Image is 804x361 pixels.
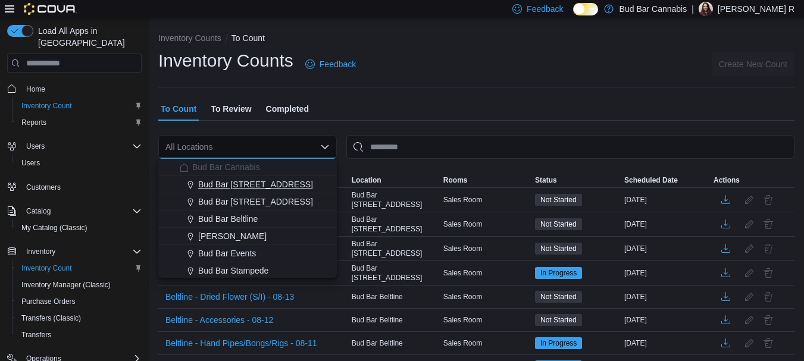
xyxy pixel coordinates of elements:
button: Edit count details [742,311,756,329]
span: Completed [266,97,309,121]
span: Not Started [535,291,582,303]
button: Transfers (Classic) [12,310,146,327]
span: Inventory [21,244,142,259]
button: [PERSON_NAME] [158,228,337,245]
button: Delete [761,217,775,231]
h1: Inventory Counts [158,49,293,73]
span: Not Started [535,314,582,326]
span: Catalog [21,204,142,218]
span: Bud Bar [STREET_ADDRESS] [352,263,439,282]
span: Scheduled Date [624,175,678,185]
button: Bud Bar Events [158,245,337,262]
button: Catalog [2,203,146,219]
button: Inventory Counts [158,33,221,43]
div: Choose from the following options [158,159,337,280]
button: Catalog [21,204,55,218]
span: Catalog [26,206,51,216]
span: My Catalog (Classic) [17,221,142,235]
button: To Count [231,33,265,43]
button: Users [21,139,49,153]
span: Feedback [320,58,356,70]
img: Cova [24,3,77,15]
a: Reports [17,115,51,130]
span: Not Started [535,194,582,206]
span: Bud Bar Beltline [198,213,258,225]
span: Customers [21,180,142,194]
button: Bud Bar [STREET_ADDRESS] [158,193,337,211]
span: Home [26,84,45,94]
p: [PERSON_NAME] R [718,2,794,16]
button: Users [12,155,146,171]
span: Transfers [17,328,142,342]
a: Users [17,156,45,170]
button: Close list of options [320,142,330,152]
button: Home [2,80,146,97]
span: Bud Bar [STREET_ADDRESS] [352,190,439,209]
button: Purchase Orders [12,293,146,310]
button: Bud Bar Beltline [158,211,337,228]
span: Location [352,175,381,185]
span: Users [17,156,142,170]
a: Purchase Orders [17,294,80,309]
span: Bud Bar [STREET_ADDRESS] [198,178,313,190]
a: Feedback [301,52,361,76]
button: Inventory Manager (Classic) [12,277,146,293]
span: Inventory Count [21,263,72,273]
button: Customers [2,178,146,196]
a: Inventory Count [17,99,77,113]
button: Edit count details [742,240,756,258]
button: Delete [761,336,775,350]
span: Inventory Manager (Classic) [17,278,142,292]
div: Sales Room [441,290,533,304]
button: Create New Count [712,52,794,76]
button: Delete [761,241,775,256]
p: Bud Bar Cannabis [620,2,687,16]
button: Rooms [441,173,533,187]
button: Bud Bar Cannabis [158,159,337,176]
span: Not Started [540,315,577,325]
span: In Progress [540,268,577,278]
span: Bud Bar Beltline [352,338,403,348]
span: Bud Bar Events [198,247,256,259]
div: [DATE] [622,241,711,256]
button: Beltline - Dried Flower (S/I) - 08-13 [161,288,299,306]
span: Reports [17,115,142,130]
span: Inventory [26,247,55,256]
div: Sales Room [441,217,533,231]
span: Users [21,158,40,168]
span: In Progress [535,337,582,349]
span: In Progress [540,338,577,349]
button: My Catalog (Classic) [12,219,146,236]
button: Reports [12,114,146,131]
a: My Catalog (Classic) [17,221,92,235]
span: Dark Mode [573,15,574,16]
div: Kellie R [699,2,713,16]
span: Load All Apps in [GEOGRAPHIC_DATA] [33,25,142,49]
a: Customers [21,180,65,194]
div: Sales Room [441,313,533,327]
span: Beltline - Accessories - 08-12 [165,314,273,326]
span: Bud Bar Beltline [352,292,403,302]
span: Bud Bar Beltline [352,315,403,325]
button: Delete [761,266,775,280]
span: Purchase Orders [17,294,142,309]
button: Beltline - Accessories - 08-12 [161,311,278,329]
span: Rooms [443,175,468,185]
button: Bud Bar [STREET_ADDRESS] [158,176,337,193]
span: Home [21,81,142,96]
div: Sales Room [441,193,533,207]
span: Not Started [540,243,577,254]
span: Customers [26,183,61,192]
button: Edit count details [742,215,756,233]
span: Users [21,139,142,153]
span: My Catalog (Classic) [21,223,87,233]
a: Inventory Count [17,261,77,275]
input: Dark Mode [573,3,598,15]
p: | [692,2,694,16]
span: Actions [714,175,740,185]
div: Sales Room [441,241,533,256]
button: Transfers [12,327,146,343]
input: This is a search bar. After typing your query, hit enter to filter the results lower in the page. [346,135,794,159]
span: Transfers (Classic) [17,311,142,325]
button: Location [349,173,441,187]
